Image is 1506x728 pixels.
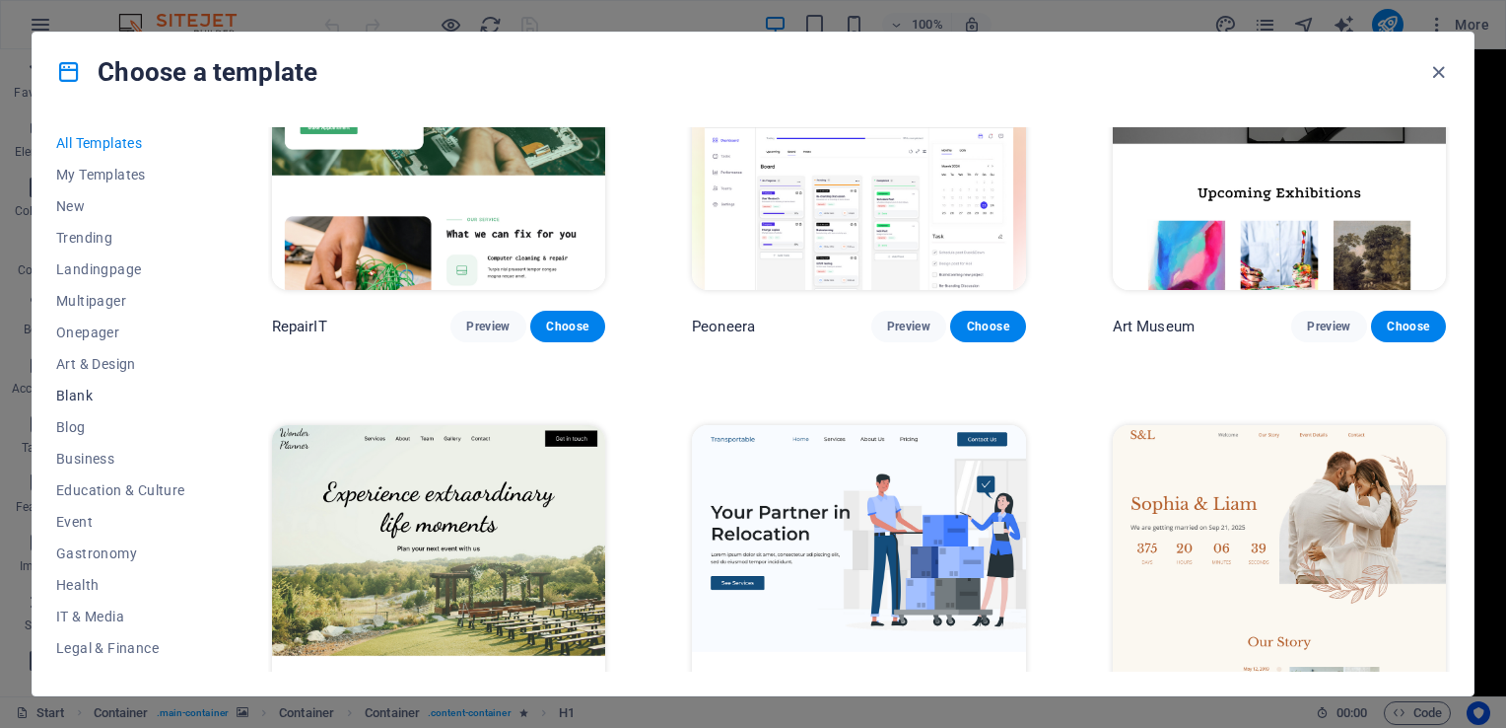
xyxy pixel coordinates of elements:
[56,356,185,372] span: Art & Design
[1387,319,1430,334] span: Choose
[56,230,185,246] span: Trending
[56,514,185,530] span: Event
[56,609,185,624] span: IT & Media
[56,127,185,159] button: All Templates
[56,411,185,443] button: Blog
[56,474,185,506] button: Education & Culture
[56,443,185,474] button: Business
[56,632,185,664] button: Legal & Finance
[56,388,185,403] span: Blank
[56,222,185,254] button: Trending
[450,311,525,342] button: Preview
[950,311,1025,342] button: Choose
[56,482,185,498] span: Education & Culture
[56,380,185,411] button: Blank
[966,319,1009,334] span: Choose
[56,569,185,601] button: Health
[56,190,185,222] button: New
[272,317,327,336] p: RepairIT
[56,506,185,538] button: Event
[56,325,185,340] span: Onepager
[56,451,185,467] span: Business
[56,135,185,151] span: All Templates
[546,319,589,334] span: Choose
[56,167,185,182] span: My Templates
[56,198,185,214] span: New
[56,577,185,593] span: Health
[530,311,605,342] button: Choose
[1307,319,1350,334] span: Preview
[56,293,185,309] span: Multipager
[887,319,930,334] span: Preview
[56,601,185,632] button: IT & Media
[1371,311,1446,342] button: Choose
[56,664,185,695] button: Non-Profit
[56,56,317,88] h4: Choose a template
[692,317,755,336] p: Peoneera
[56,640,185,656] span: Legal & Finance
[1113,317,1195,336] p: Art Museum
[56,317,185,348] button: Onepager
[56,254,185,285] button: Landingpage
[871,311,946,342] button: Preview
[56,538,185,569] button: Gastronomy
[56,261,185,277] span: Landingpage
[1291,311,1366,342] button: Preview
[56,419,185,435] span: Blog
[466,319,510,334] span: Preview
[56,348,185,380] button: Art & Design
[56,285,185,317] button: Multipager
[56,159,185,190] button: My Templates
[56,546,185,561] span: Gastronomy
